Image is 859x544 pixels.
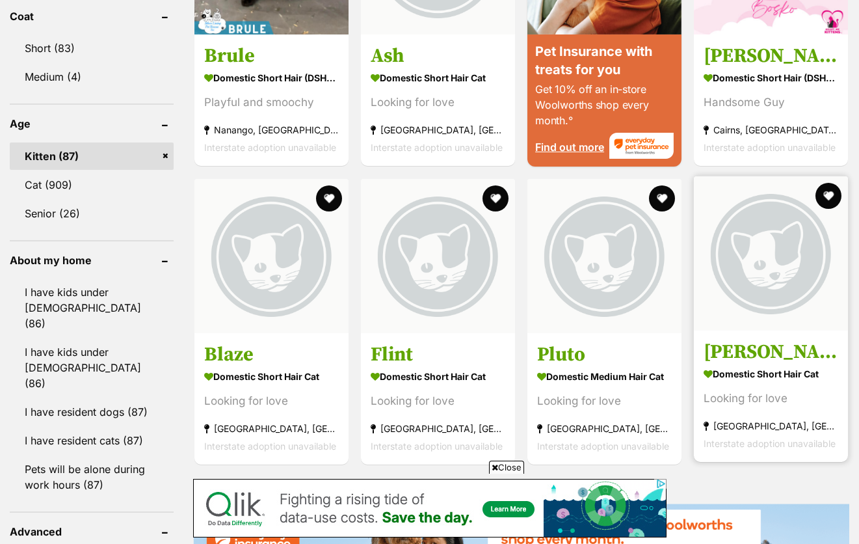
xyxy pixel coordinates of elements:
[371,94,505,112] div: Looking for love
[204,44,339,69] h3: Brule
[694,34,848,167] a: [PERSON_NAME] Domestic Short Hair (DSH) Cat Handsome Guy Cairns, [GEOGRAPHIC_DATA] Interstate ado...
[371,367,505,386] strong: Domestic Short Hair Cat
[204,392,339,410] div: Looking for love
[704,143,836,154] span: Interstate adoption unavailable
[204,441,336,452] span: Interstate adoption unavailable
[704,417,838,435] strong: [GEOGRAPHIC_DATA], [GEOGRAPHIC_DATA]
[371,44,505,69] h3: Ash
[704,69,838,88] strong: Domestic Short Hair (DSH) Cat
[704,122,838,139] strong: Cairns, [GEOGRAPHIC_DATA]
[371,420,505,437] strong: [GEOGRAPHIC_DATA], [GEOGRAPHIC_DATA]
[204,367,339,386] strong: Domestic Short Hair Cat
[204,420,339,437] strong: [GEOGRAPHIC_DATA], [GEOGRAPHIC_DATA]
[193,479,667,537] iframe: Advertisement
[815,183,841,209] button: favourite
[537,342,672,367] h3: Pluto
[10,398,174,426] a: I have resident dogs (87)
[371,441,503,452] span: Interstate adoption unavailable
[371,342,505,367] h3: Flint
[371,69,505,88] strong: Domestic Short Hair Cat
[10,427,174,454] a: I have resident cats (87)
[371,392,505,410] div: Looking for love
[204,122,339,139] strong: Nanango, [GEOGRAPHIC_DATA]
[204,342,339,367] h3: Blaze
[204,69,339,88] strong: Domestic Short Hair (DSH) Cat
[482,185,509,211] button: favourite
[10,118,174,129] header: Age
[361,34,515,167] a: Ash Domestic Short Hair Cat Looking for love [GEOGRAPHIC_DATA], [GEOGRAPHIC_DATA] Interstate adop...
[704,364,838,383] strong: Domestic Short Hair Cat
[10,526,174,537] header: Advanced
[194,333,349,465] a: Blaze Domestic Short Hair Cat Looking for love [GEOGRAPHIC_DATA], [GEOGRAPHIC_DATA] Interstate ad...
[649,185,675,211] button: favourite
[704,44,838,69] h3: [PERSON_NAME]
[527,333,681,465] a: Pluto Domestic Medium Hair Cat Looking for love [GEOGRAPHIC_DATA], [GEOGRAPHIC_DATA] Interstate a...
[194,34,349,167] a: Brule Domestic Short Hair (DSH) Cat Playful and smoochy Nanango, [GEOGRAPHIC_DATA] Interstate ado...
[10,34,174,62] a: Short (83)
[204,94,339,112] div: Playful and smoochy
[10,254,174,266] header: About my home
[704,94,838,112] div: Handsome Guy
[537,367,672,386] strong: Domestic Medium Hair Cat
[10,200,174,227] a: Senior (26)
[10,338,174,397] a: I have kids under [DEMOGRAPHIC_DATA] (86)
[10,143,174,170] a: Kitten (87)
[10,279,174,337] a: I have kids under [DEMOGRAPHIC_DATA] (86)
[371,122,505,139] strong: [GEOGRAPHIC_DATA], [GEOGRAPHIC_DATA]
[694,330,848,462] a: [PERSON_NAME] Domestic Short Hair Cat Looking for love [GEOGRAPHIC_DATA], [GEOGRAPHIC_DATA] Inter...
[704,438,836,449] span: Interstate adoption unavailable
[10,456,174,498] a: Pets will be alone during work hours (87)
[361,333,515,465] a: Flint Domestic Short Hair Cat Looking for love [GEOGRAPHIC_DATA], [GEOGRAPHIC_DATA] Interstate ad...
[537,441,669,452] span: Interstate adoption unavailable
[537,392,672,410] div: Looking for love
[537,420,672,437] strong: [GEOGRAPHIC_DATA], [GEOGRAPHIC_DATA]
[371,143,503,154] span: Interstate adoption unavailable
[10,171,174,198] a: Cat (909)
[316,185,342,211] button: favourite
[489,461,524,474] span: Close
[704,340,838,364] h3: [PERSON_NAME]
[704,390,838,407] div: Looking for love
[10,63,174,90] a: Medium (4)
[10,10,174,22] header: Coat
[204,143,336,154] span: Interstate adoption unavailable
